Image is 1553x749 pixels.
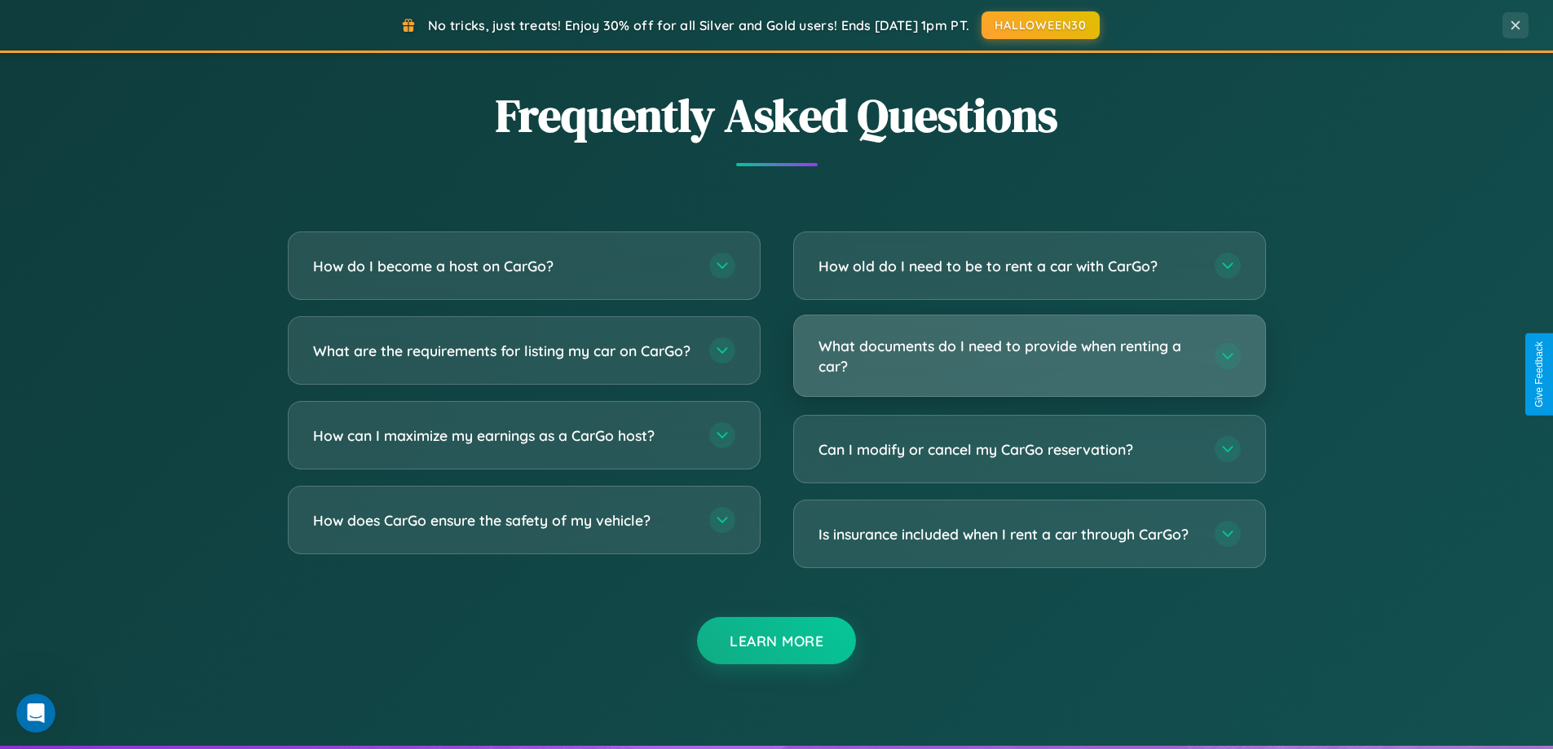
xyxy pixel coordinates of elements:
[16,694,55,733] iframe: Intercom live chat
[288,84,1266,147] h2: Frequently Asked Questions
[818,439,1198,460] h3: Can I modify or cancel my CarGo reservation?
[313,510,693,531] h3: How does CarGo ensure the safety of my vehicle?
[1533,341,1545,408] div: Give Feedback
[982,11,1100,39] button: HALLOWEEN30
[818,524,1198,544] h3: Is insurance included when I rent a car through CarGo?
[313,425,693,446] h3: How can I maximize my earnings as a CarGo host?
[818,336,1198,376] h3: What documents do I need to provide when renting a car?
[313,341,693,361] h3: What are the requirements for listing my car on CarGo?
[313,256,693,276] h3: How do I become a host on CarGo?
[697,617,856,664] button: Learn More
[428,17,969,33] span: No tricks, just treats! Enjoy 30% off for all Silver and Gold users! Ends [DATE] 1pm PT.
[818,256,1198,276] h3: How old do I need to be to rent a car with CarGo?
